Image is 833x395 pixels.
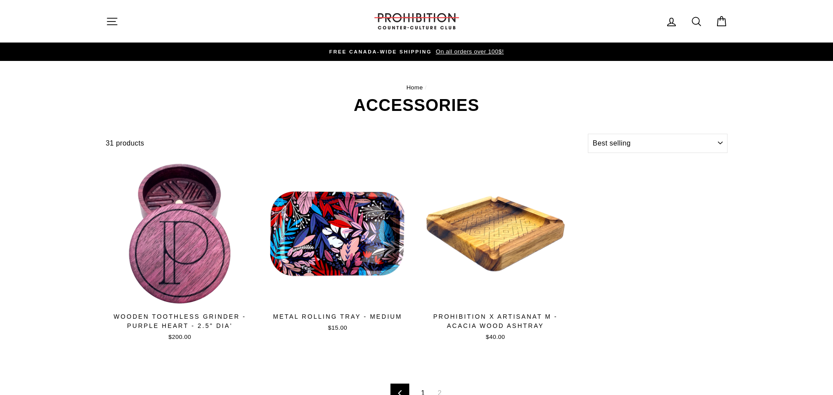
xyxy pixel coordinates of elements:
[106,138,585,149] div: 31 products
[433,48,503,55] span: On all orders over 100$!
[106,333,254,342] div: $200.00
[422,312,570,331] div: PROHIBITION X ARTISANAT M - ACACIA WOOD ASHTRAY
[264,160,412,335] a: METAL ROLLING TRAY - MEDIUM$15.00
[106,312,254,331] div: WOODEN TOOTHLESS GRINDER - PURPLE HEART - 2.5" DIA'
[422,333,570,342] div: $40.00
[264,312,412,321] div: METAL ROLLING TRAY - MEDIUM
[422,160,570,345] a: PROHIBITION X ARTISANAT M - ACACIA WOOD ASHTRAY$40.00
[106,160,254,345] a: WOODEN TOOTHLESS GRINDER - PURPLE HEART - 2.5" DIA'$200.00
[425,84,426,91] span: /
[106,83,728,93] nav: breadcrumbs
[373,13,460,29] img: PROHIBITION COUNTER-CULTURE CLUB
[264,324,412,332] div: $15.00
[329,49,432,54] span: FREE CANADA-WIDE SHIPPING
[108,47,725,57] a: FREE CANADA-WIDE SHIPPING On all orders over 100$!
[106,97,728,114] h1: ACCESSORIES
[406,84,423,91] a: Home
